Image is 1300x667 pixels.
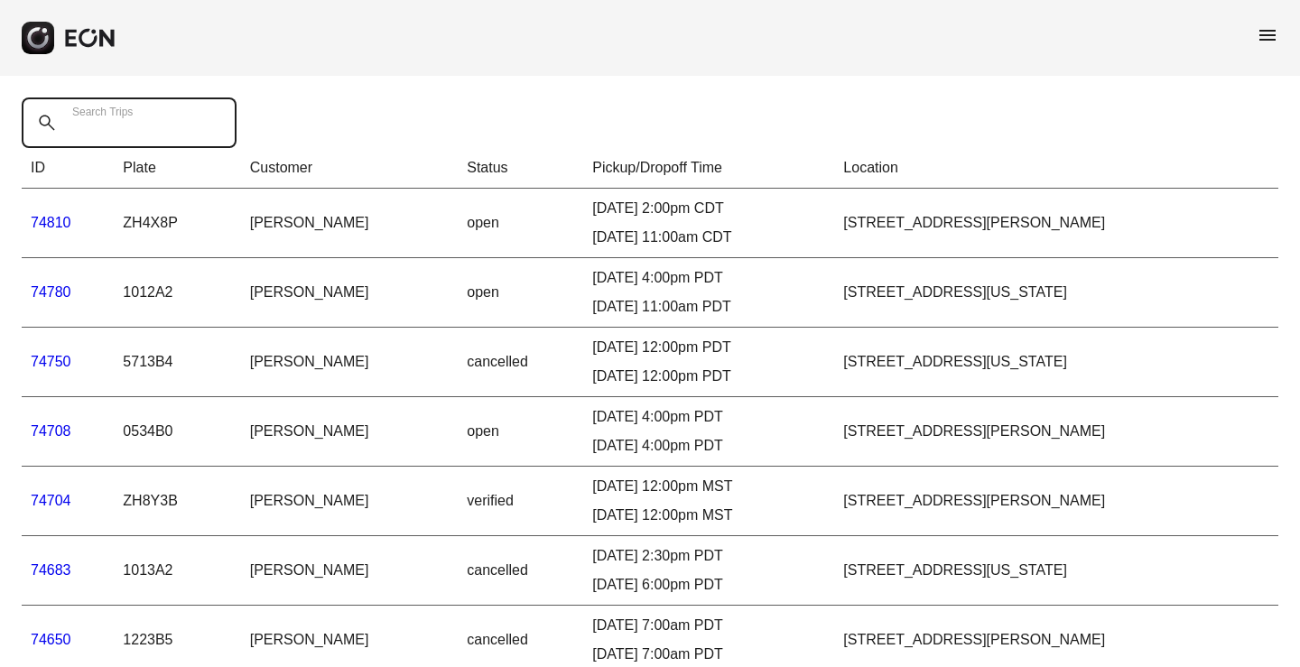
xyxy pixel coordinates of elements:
[241,536,459,606] td: [PERSON_NAME]
[114,467,240,536] td: ZH8Y3B
[114,328,240,397] td: 5713B4
[592,615,825,636] div: [DATE] 7:00am PDT
[834,258,1278,328] td: [STREET_ADDRESS][US_STATE]
[1257,24,1278,46] span: menu
[458,189,583,258] td: open
[31,493,71,508] a: 74704
[834,467,1278,536] td: [STREET_ADDRESS][PERSON_NAME]
[834,328,1278,397] td: [STREET_ADDRESS][US_STATE]
[241,148,459,189] th: Customer
[583,148,834,189] th: Pickup/Dropoff Time
[31,562,71,578] a: 74683
[241,467,459,536] td: [PERSON_NAME]
[834,148,1278,189] th: Location
[592,505,825,526] div: [DATE] 12:00pm MST
[592,574,825,596] div: [DATE] 6:00pm PDT
[458,328,583,397] td: cancelled
[592,267,825,289] div: [DATE] 4:00pm PDT
[592,545,825,567] div: [DATE] 2:30pm PDT
[592,296,825,318] div: [DATE] 11:00am PDT
[592,644,825,665] div: [DATE] 7:00am PDT
[592,198,825,219] div: [DATE] 2:00pm CDT
[241,328,459,397] td: [PERSON_NAME]
[458,258,583,328] td: open
[458,467,583,536] td: verified
[114,189,240,258] td: ZH4X8P
[72,105,133,119] label: Search Trips
[592,337,825,358] div: [DATE] 12:00pm PDT
[114,148,240,189] th: Plate
[114,536,240,606] td: 1013A2
[241,397,459,467] td: [PERSON_NAME]
[834,189,1278,258] td: [STREET_ADDRESS][PERSON_NAME]
[592,366,825,387] div: [DATE] 12:00pm PDT
[31,284,71,300] a: 74780
[592,476,825,497] div: [DATE] 12:00pm MST
[241,189,459,258] td: [PERSON_NAME]
[834,536,1278,606] td: [STREET_ADDRESS][US_STATE]
[592,406,825,428] div: [DATE] 4:00pm PDT
[114,258,240,328] td: 1012A2
[114,397,240,467] td: 0534B0
[592,227,825,248] div: [DATE] 11:00am CDT
[31,423,71,439] a: 74708
[458,148,583,189] th: Status
[458,536,583,606] td: cancelled
[31,632,71,647] a: 74650
[31,354,71,369] a: 74750
[22,148,114,189] th: ID
[31,215,71,230] a: 74810
[592,435,825,457] div: [DATE] 4:00pm PDT
[241,258,459,328] td: [PERSON_NAME]
[458,397,583,467] td: open
[834,397,1278,467] td: [STREET_ADDRESS][PERSON_NAME]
